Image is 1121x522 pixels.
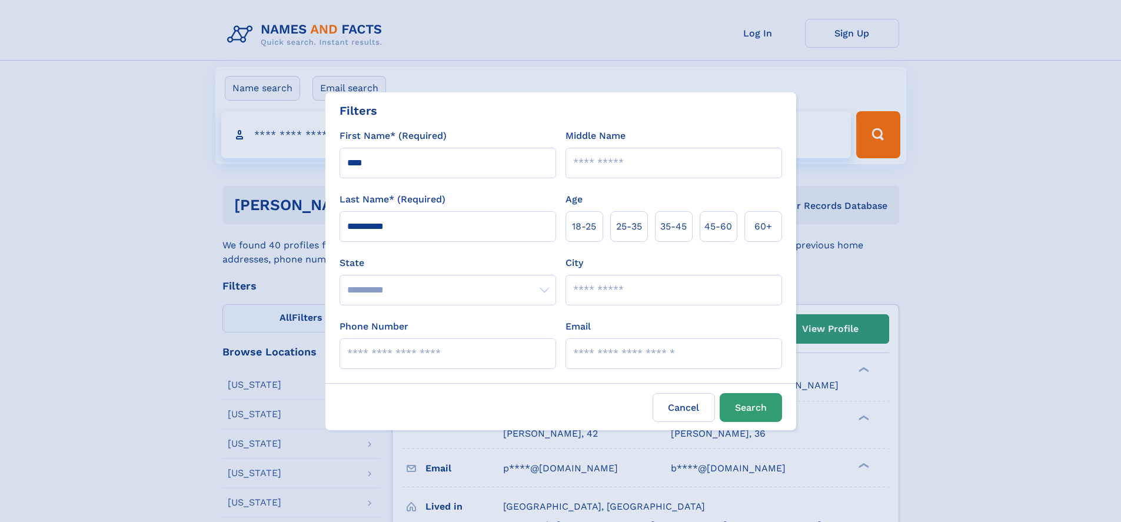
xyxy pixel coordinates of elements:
[566,129,626,143] label: Middle Name
[566,256,583,270] label: City
[720,393,782,422] button: Search
[340,256,556,270] label: State
[340,192,445,207] label: Last Name* (Required)
[566,320,591,334] label: Email
[704,220,732,234] span: 45‑60
[340,129,447,143] label: First Name* (Required)
[340,320,408,334] label: Phone Number
[616,220,642,234] span: 25‑35
[653,393,715,422] label: Cancel
[572,220,596,234] span: 18‑25
[566,192,583,207] label: Age
[754,220,772,234] span: 60+
[340,102,377,119] div: Filters
[660,220,687,234] span: 35‑45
